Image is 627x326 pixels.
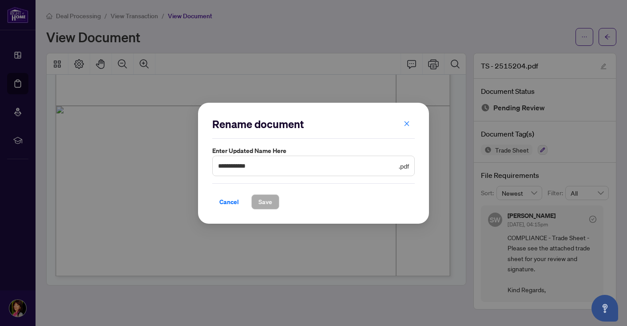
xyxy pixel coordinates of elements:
[219,194,239,209] span: Cancel
[404,120,410,126] span: close
[212,117,415,131] h2: Rename document
[251,194,279,209] button: Save
[399,161,409,170] span: .pdf
[591,295,618,322] button: Open asap
[212,194,246,209] button: Cancel
[212,146,415,156] label: Enter updated name here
